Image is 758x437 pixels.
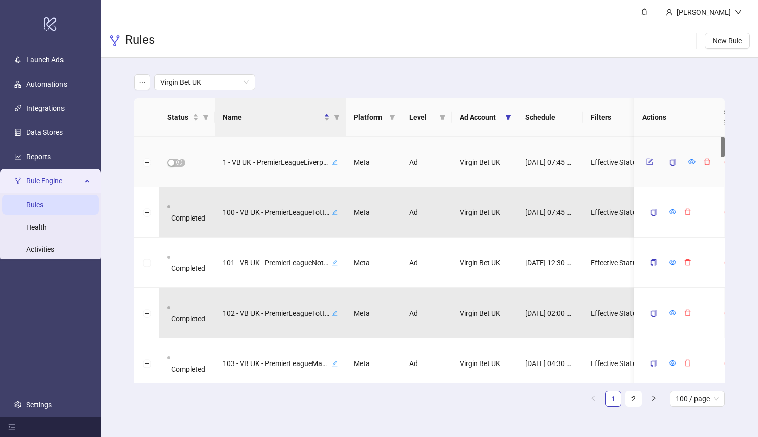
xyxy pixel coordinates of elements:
[651,395,657,401] span: right
[332,360,338,367] span: edit
[713,37,742,45] span: New Rule
[125,32,155,49] h3: Rules
[585,391,601,407] button: left
[700,156,715,168] button: delete
[583,98,714,137] th: Filters
[670,391,725,407] div: Page Size
[160,75,249,90] span: Virgin Bet UK
[669,259,676,266] span: eye
[641,8,648,15] span: bell
[387,110,397,125] span: filter
[223,256,338,269] div: 101 - VB UK - PremierLeagueNottinghamForestvsManCity - Pause - [DATE]edit
[606,391,621,406] a: 1
[332,310,338,316] span: edit
[688,158,696,165] span: eye
[171,315,205,323] span: Completed
[223,207,330,218] span: 100 - VB UK - PremierLeagueTottenhamvsManCity - Pause - [DATE]
[626,391,641,406] a: 2
[26,171,82,191] span: Rule Engine
[669,309,676,317] a: eye
[346,187,401,238] div: Meta
[171,264,205,272] span: Completed
[452,137,517,187] div: Virgin Bet UK
[26,223,47,231] a: Health
[143,310,151,318] button: Expand row
[634,98,725,137] th: Actions
[437,110,448,125] span: filter
[167,112,191,123] span: Status
[401,187,452,238] div: Ad
[661,154,684,170] button: copy
[503,110,513,125] span: filter
[688,158,696,166] a: eye
[680,256,696,268] button: delete
[346,338,401,389] div: Meta
[452,187,517,238] div: Virgin Bet UK
[439,114,446,120] span: filter
[684,309,691,316] span: delete
[223,357,338,370] div: 103 - VB UK - PremierLeagueManUvsArsenal - Pause - [DATE]edit
[143,360,151,368] button: Expand row
[517,98,583,137] th: Schedule
[684,208,691,215] span: delete
[143,209,151,217] button: Expand row
[735,9,742,16] span: down
[525,157,575,168] span: [DATE] 07:45 PM
[650,360,657,367] span: copy
[26,128,63,136] a: Data Stores
[409,112,435,123] span: Level
[591,157,706,168] span: Effective Status is ACTIVE AND AND Name ∋ PremierLeagueLiverpoolvsBournemouth AND AND Campaign Na...
[223,358,330,369] span: 103 - VB UK - PremierLeagueManUvsArsenal - Pause - [DATE]
[401,288,452,338] div: Ad
[704,158,711,165] span: delete
[705,33,750,49] button: New Rule
[223,157,330,168] span: 1 - VB UK - PremierLeagueLiverpoolvsBournemouth - Pause - [DATE]
[669,359,676,367] span: eye
[143,259,151,267] button: Expand row
[143,159,151,167] button: Expand row
[223,156,338,169] div: 1 - VB UK - PremierLeagueLiverpoolvsBournemouth - Pause - [DATE]edit
[505,114,511,120] span: filter
[642,355,665,372] button: copy
[26,201,43,209] a: Rules
[223,308,330,319] span: 102 - VB UK - PremierLeagueTottenhamvsBournemouth - Pause - [DATE]
[642,305,665,321] button: copy
[650,259,657,266] span: copy
[171,365,205,373] span: Completed
[684,359,691,367] span: delete
[625,391,642,407] li: 2
[646,391,662,407] li: Next Page
[346,137,401,187] div: Meta
[215,98,346,137] th: Name
[223,257,330,268] span: 101 - VB UK - PremierLeagueNottinghamForestvsManCity - Pause - [DATE]
[642,156,657,168] button: form
[673,7,735,18] div: [PERSON_NAME]
[680,206,696,218] button: delete
[680,357,696,369] button: delete
[460,112,501,123] span: Ad Account
[389,114,395,120] span: filter
[452,238,517,288] div: Virgin Bet UK
[26,56,64,64] a: Launch Ads
[334,114,340,120] span: filter
[525,207,575,218] span: [DATE] 07:45 PM
[139,79,146,86] span: ellipsis
[669,208,676,215] span: eye
[525,257,575,268] span: [DATE] 12:30 PM
[669,208,676,216] a: eye
[669,259,676,267] a: eye
[223,112,322,123] span: Name
[591,207,706,218] span: Effective Status is ACTIVE AND AND Name ∋ PremierLeagueTottenhamvsManCity AND AND Campaign Name i...
[159,98,215,137] th: Status
[26,80,67,88] a: Automations
[669,159,676,166] span: copy
[684,259,691,266] span: delete
[680,307,696,319] button: delete
[650,209,657,216] span: copy
[591,308,706,319] span: Effective Status is ACTIVE AND AND Name ∋ PremierLeagueTottenhamvsBournemouth AND AND Campaign Na...
[26,153,51,161] a: Reports
[646,391,662,407] button: right
[669,359,676,368] a: eye
[452,338,517,389] div: Virgin Bet UK
[201,110,211,125] span: filter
